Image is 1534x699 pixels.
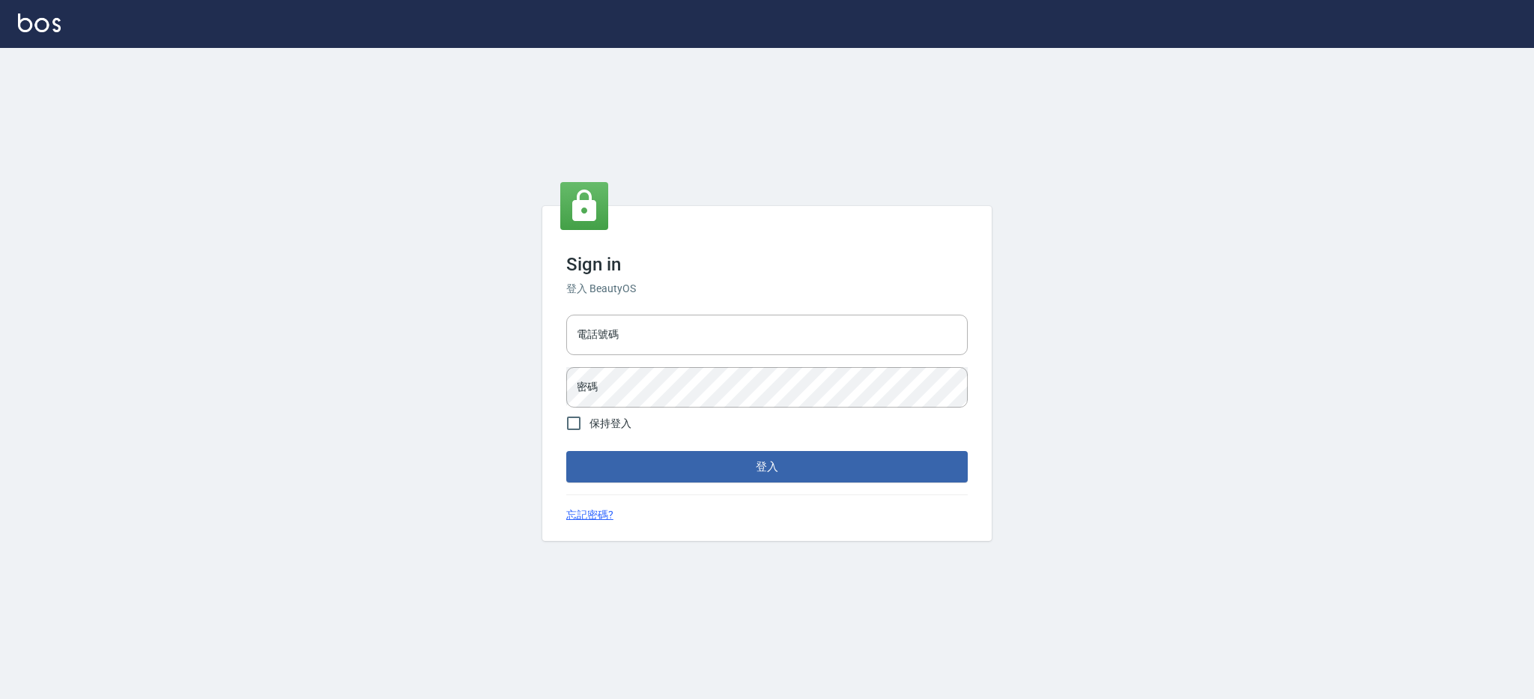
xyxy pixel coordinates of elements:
[566,507,613,523] a: 忘記密碼?
[566,281,968,297] h6: 登入 BeautyOS
[566,451,968,482] button: 登入
[589,416,631,432] span: 保持登入
[18,13,61,32] img: Logo
[566,254,968,275] h3: Sign in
